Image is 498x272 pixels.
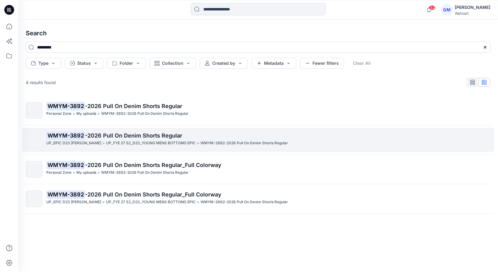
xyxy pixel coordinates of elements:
p: Personal Zone [46,111,71,117]
h4: Search [21,25,496,42]
button: Collection [149,58,196,69]
mark: WMYM-3892 [46,131,85,140]
p: Personal Zone [46,169,71,176]
span: 32 [429,5,435,10]
p: > [73,169,75,176]
span: -2026 Pull On Denim Shorts Regular [85,132,182,139]
p: WMYM-3892-2026 Pull On Denim Shorts Regular [101,169,189,176]
mark: WMYM-3892 [46,102,85,110]
button: Metadata [251,58,296,69]
mark: WMYM-3892 [46,161,85,169]
span: -2026 Pull On Denim Shorts Regular_Full Colorway [85,191,221,198]
div: Walmart [455,11,490,16]
p: WMYM-3892-2026 Pull On Denim Shorts Regular [201,199,288,205]
button: Type [26,58,61,69]
div: [PERSON_NAME] [455,4,490,11]
p: > [102,199,105,205]
p: > [98,169,100,176]
div: GM [441,4,452,15]
span: -2026 Pull On Denim Shorts Regular [85,103,182,109]
p: > [197,140,199,146]
button: Fewer filters [300,58,344,69]
span: -2026 Pull On Denim Shorts Regular_Full Colorway [85,162,221,168]
p: WMYM-3892-2026 Pull On Denim Shorts Regular [201,140,288,146]
p: WMYM-3892-2026 Pull On Denim Shorts Regular [101,111,189,117]
p: > [102,140,105,146]
p: UP_FYE 27 S2_D23_YOUNG MENS BOTTOMS EPIC [106,140,196,146]
button: Created by [200,58,248,69]
p: UP_FYE 27 S2_D23_YOUNG MENS BOTTOMS EPIC [106,199,196,205]
p: UP_EPIC D23 YM Bottoms [46,140,101,146]
a: WMYM-3892-2026 Pull On Denim Shorts Regular_Full ColorwayUP_EPIC D23 [PERSON_NAME]>UP_FYE 27 S2_D... [22,187,494,211]
p: > [197,199,199,205]
button: Folder [107,58,146,69]
p: UP_EPIC D23 YM Bottoms [46,199,101,205]
p: My uploads [76,111,96,117]
a: WMYM-3892-2026 Pull On Denim Shorts RegularUP_EPIC D23 [PERSON_NAME]>UP_FYE 27 S2_D23_YOUNG MENS ... [22,128,494,152]
a: WMYM-3892-2026 Pull On Denim Shorts Regular_Full ColorwayPersonal Zone>My uploads>WMYM-3892-2026 ... [22,157,494,181]
p: 4 results found [26,79,56,86]
a: WMYM-3892-2026 Pull On Denim Shorts RegularPersonal Zone>My uploads>WMYM-3892-2026 Pull On Denim ... [22,98,494,122]
button: Status [65,58,103,69]
p: > [98,111,100,117]
p: > [73,111,75,117]
p: My uploads [76,169,96,176]
mark: WMYM-3892 [46,190,85,199]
